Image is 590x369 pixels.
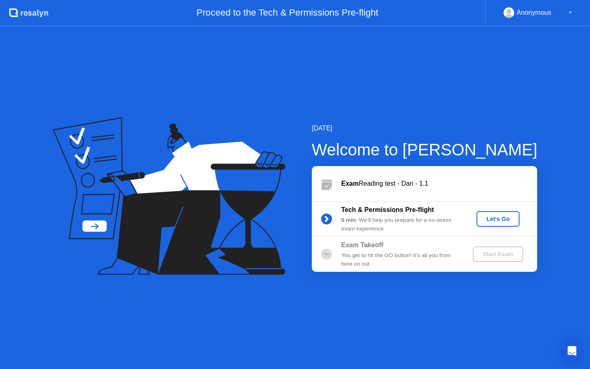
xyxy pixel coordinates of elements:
div: Reading test - Dari - 1.1 [341,179,537,189]
div: Let's Go [480,216,516,222]
b: Exam [341,180,359,187]
div: Anonymous [517,7,551,18]
div: [DATE] [312,123,538,133]
div: Start Exam [476,251,520,257]
b: Exam Takeoff [341,241,383,248]
div: You get to hit the GO button! It’s all you from here on out [341,251,459,268]
button: Start Exam [473,246,523,262]
div: Open Intercom Messenger [562,341,582,361]
div: : We’ll help you prepare for a no-stress exam experience [341,216,459,233]
button: Let's Go [477,211,520,227]
b: 5 min [341,217,356,223]
b: Tech & Permissions Pre-flight [341,206,434,213]
div: Welcome to [PERSON_NAME] [312,137,538,162]
div: ▼ [568,7,572,18]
